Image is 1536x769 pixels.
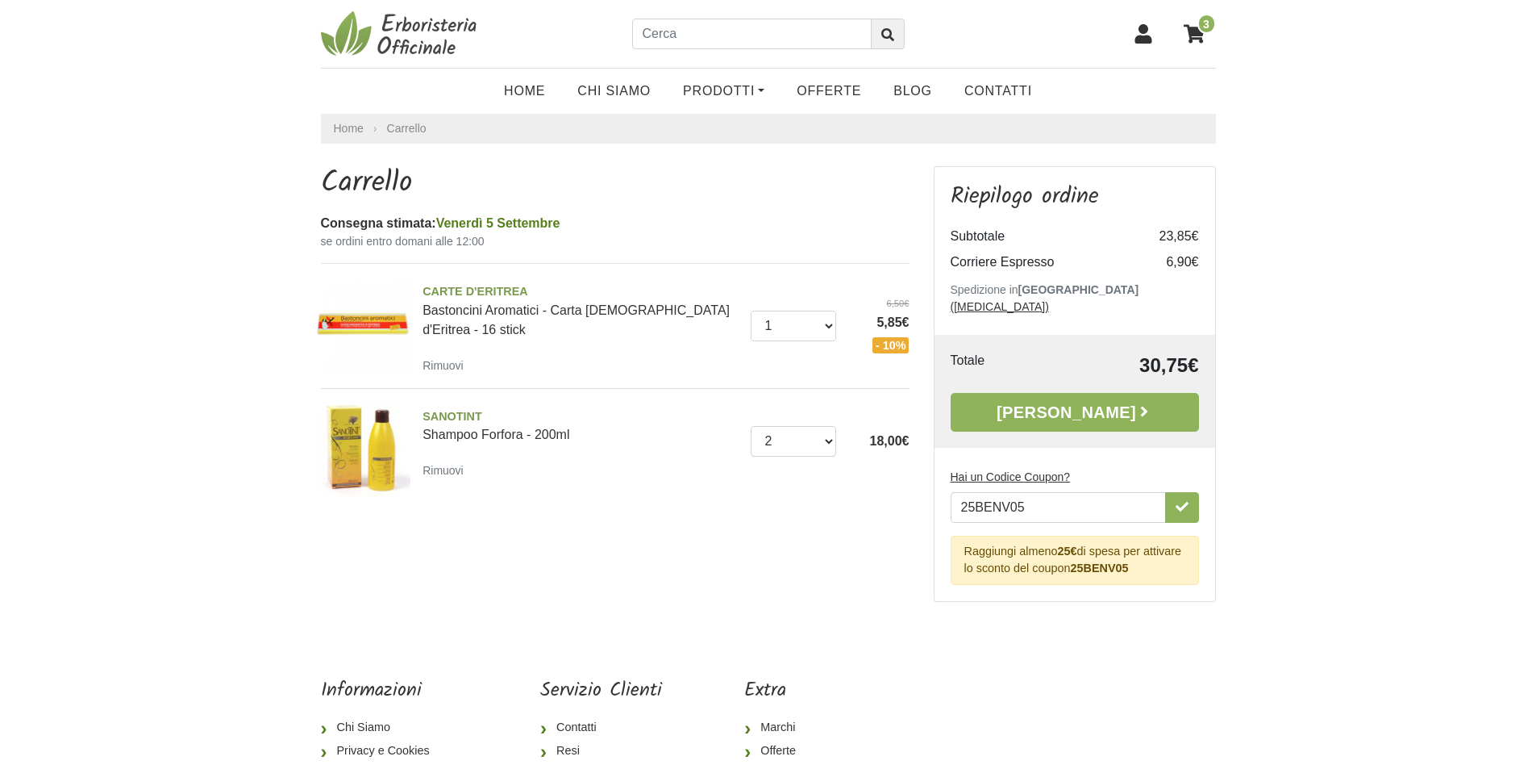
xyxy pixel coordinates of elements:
[951,492,1166,523] input: Hai un Codice Coupon?
[1176,14,1216,54] a: 3
[744,716,851,740] a: Marchi
[951,393,1199,432] a: [PERSON_NAME]
[1071,562,1129,575] b: 25BENV05
[870,434,910,448] span: 18,00€
[540,679,662,703] h5: Servizio Clienti
[315,277,411,373] img: Bastoncini Aromatici - Carta Aromatica d'Eritrea - 16 stick
[951,282,1199,316] p: Spedizione in
[540,716,662,740] a: Contatti
[321,716,458,740] a: Chi Siamo
[1134,224,1199,249] td: 23,85€
[951,470,1071,483] u: Hai un Codice Coupon?
[872,337,910,353] span: - 10%
[423,283,739,301] span: CARTE D'ERITREA
[540,739,662,763] a: Resi
[321,214,910,233] div: Consegna stimata:
[561,75,667,107] a: Chi Siamo
[744,739,851,763] a: Offerte
[951,300,1049,313] a: ([MEDICAL_DATA])
[321,114,1216,144] nav: breadcrumb
[1042,351,1199,380] td: 30,75€
[387,122,427,135] a: Carrello
[423,464,464,477] small: Rimuovi
[744,679,851,703] h5: Extra
[423,359,464,372] small: Rimuovi
[423,408,739,426] span: SANOTINT
[1018,283,1139,296] b: [GEOGRAPHIC_DATA]
[951,469,1071,486] label: Hai un Codice Coupon?
[1197,14,1216,34] span: 3
[951,249,1134,275] td: Corriere Espresso
[951,183,1199,211] h3: Riepilogo ordine
[423,408,739,442] a: SANOTINTShampoo Forfora - 200ml
[1058,545,1077,558] b: 25€
[951,351,1042,380] td: Totale
[423,355,470,375] a: Rimuovi
[667,75,780,107] a: Prodotti
[848,297,910,311] del: 6,50€
[321,739,458,763] a: Privacy e Cookies
[423,460,470,480] a: Rimuovi
[321,10,482,58] img: Erboristeria Officinale
[315,402,411,498] img: Shampoo Forfora - 200ml
[334,120,364,137] a: Home
[951,536,1199,585] div: Raggiungi almeno di spesa per attivare lo sconto del coupon
[848,313,910,332] span: 5,85€
[321,166,910,201] h1: Carrello
[1134,249,1199,275] td: 6,90€
[632,19,872,49] input: Cerca
[948,75,1048,107] a: Contatti
[321,679,458,703] h5: Informazioni
[488,75,561,107] a: Home
[321,233,910,250] small: se ordini entro domani alle 12:00
[436,216,560,230] span: Venerdì 5 Settembre
[951,224,1134,249] td: Subtotale
[423,283,739,336] a: CARTE D'ERITREABastoncini Aromatici - Carta [DEMOGRAPHIC_DATA] d'Eritrea - 16 stick
[780,75,877,107] a: OFFERTE
[877,75,948,107] a: Blog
